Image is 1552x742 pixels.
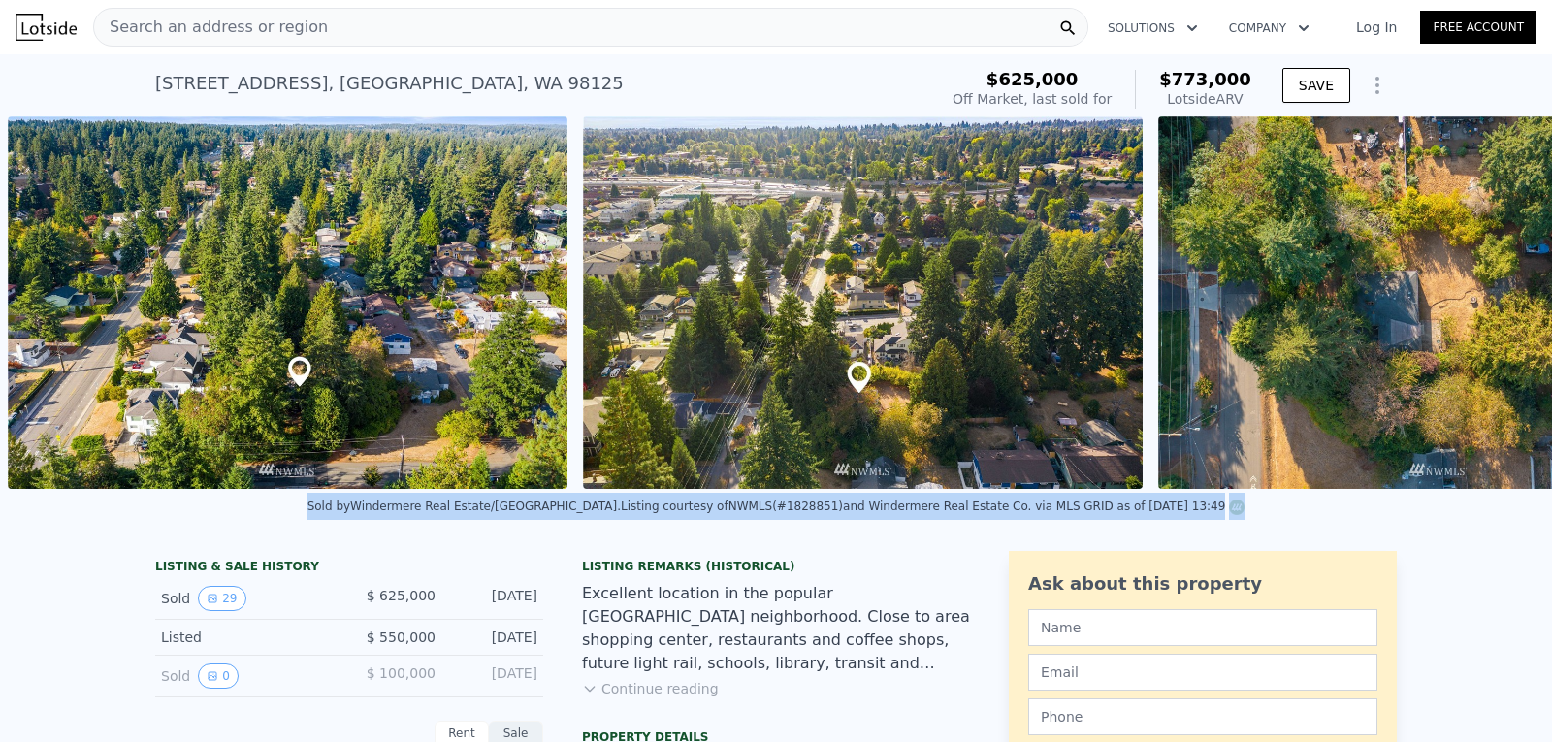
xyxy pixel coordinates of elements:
[583,116,1143,489] img: Sale: 118569077 Parcel: 97801563
[986,69,1079,89] span: $625,000
[367,665,436,681] span: $ 100,000
[582,582,970,675] div: Excellent location in the popular [GEOGRAPHIC_DATA] neighborhood. Close to area shopping center, ...
[1333,17,1420,37] a: Log In
[953,89,1112,109] div: Off Market, last sold for
[1028,654,1377,691] input: Email
[451,663,537,689] div: [DATE]
[1028,609,1377,646] input: Name
[8,116,567,489] img: Sale: 118569077 Parcel: 97801563
[1420,11,1536,44] a: Free Account
[1159,69,1251,89] span: $773,000
[582,679,719,698] button: Continue reading
[367,588,436,603] span: $ 625,000
[161,586,334,611] div: Sold
[1028,570,1377,597] div: Ask about this property
[1229,500,1245,515] img: NWMLS Logo
[451,628,537,647] div: [DATE]
[621,500,1245,513] div: Listing courtesy of NWMLS (#1828851) and Windermere Real Estate Co. via MLS GRID as of [DATE] 13:49
[155,559,543,578] div: LISTING & SALE HISTORY
[161,628,334,647] div: Listed
[1358,66,1397,105] button: Show Options
[367,629,436,645] span: $ 550,000
[161,663,334,689] div: Sold
[16,14,77,41] img: Lotside
[155,70,624,97] div: [STREET_ADDRESS] , [GEOGRAPHIC_DATA] , WA 98125
[1282,68,1350,103] button: SAVE
[307,500,621,513] div: Sold by Windermere Real Estate/[GEOGRAPHIC_DATA] .
[1028,698,1377,735] input: Phone
[582,559,970,574] div: Listing Remarks (Historical)
[1092,11,1213,46] button: Solutions
[94,16,328,39] span: Search an address or region
[1159,89,1251,109] div: Lotside ARV
[198,663,239,689] button: View historical data
[198,586,245,611] button: View historical data
[451,586,537,611] div: [DATE]
[1213,11,1325,46] button: Company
